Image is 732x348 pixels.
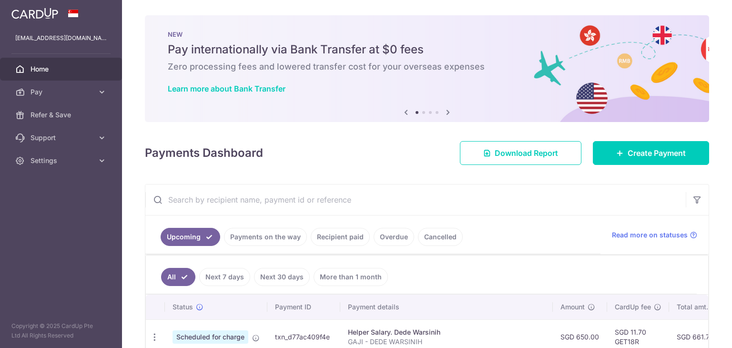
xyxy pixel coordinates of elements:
[30,110,93,120] span: Refer & Save
[161,228,220,246] a: Upcoming
[145,184,686,215] input: Search by recipient name, payment id or reference
[145,144,263,162] h4: Payments Dashboard
[314,268,388,286] a: More than 1 month
[677,302,708,312] span: Total amt.
[224,228,307,246] a: Payments on the way
[168,84,285,93] a: Learn more about Bank Transfer
[173,302,193,312] span: Status
[161,268,195,286] a: All
[340,295,553,319] th: Payment details
[628,147,686,159] span: Create Payment
[374,228,414,246] a: Overdue
[30,156,93,165] span: Settings
[593,141,709,165] a: Create Payment
[11,8,58,19] img: CardUp
[168,31,686,38] p: NEW
[267,295,340,319] th: Payment ID
[145,15,709,122] img: Bank transfer banner
[348,337,545,347] p: GAJI - DEDE WARSINIH
[168,42,686,57] h5: Pay internationally via Bank Transfer at $0 fees
[612,230,688,240] span: Read more on statuses
[495,147,558,159] span: Download Report
[418,228,463,246] a: Cancelled
[30,87,93,97] span: Pay
[30,133,93,143] span: Support
[15,33,107,43] p: [EMAIL_ADDRESS][DOMAIN_NAME]
[460,141,581,165] a: Download Report
[173,330,248,344] span: Scheduled for charge
[254,268,310,286] a: Next 30 days
[311,228,370,246] a: Recipient paid
[615,302,651,312] span: CardUp fee
[560,302,585,312] span: Amount
[348,328,545,337] div: Helper Salary. Dede Warsinih
[612,230,697,240] a: Read more on statuses
[30,64,93,74] span: Home
[168,61,686,72] h6: Zero processing fees and lowered transfer cost for your overseas expenses
[199,268,250,286] a: Next 7 days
